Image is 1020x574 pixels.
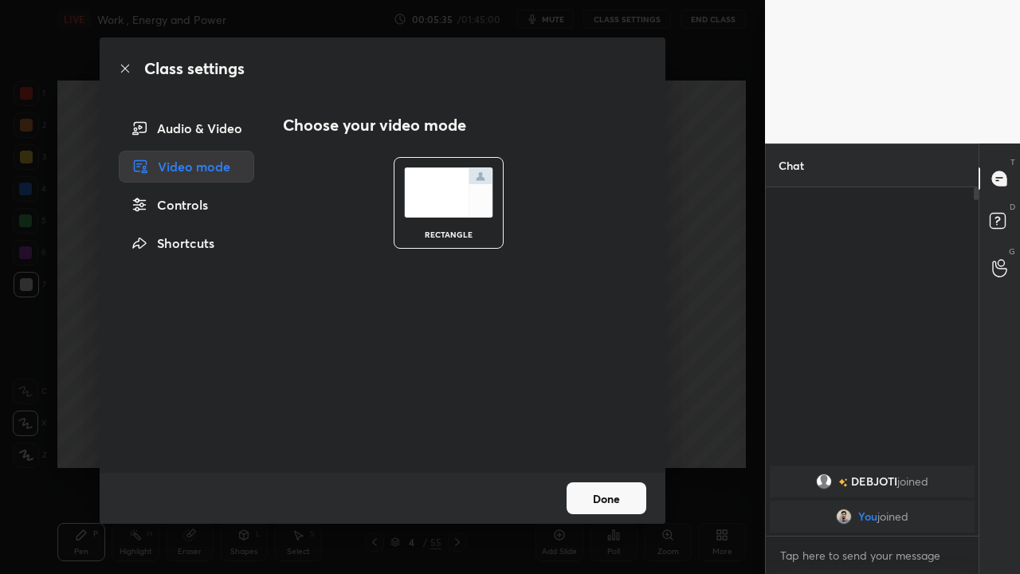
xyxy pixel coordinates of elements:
[144,57,245,81] h2: Class settings
[119,151,254,183] div: Video mode
[851,475,897,488] span: DEBJOTI
[404,167,493,218] img: normalScreenIcon.ae25ed63.svg
[1010,201,1015,213] p: D
[119,112,254,144] div: Audio & Video
[119,227,254,259] div: Shortcuts
[1010,156,1015,168] p: T
[877,510,908,523] span: joined
[838,478,848,487] img: no-rating-badge.077c3623.svg
[417,230,481,238] div: rectangle
[283,115,466,136] h2: Choose your video mode
[858,510,877,523] span: You
[766,144,817,187] p: Chat
[816,474,832,489] img: default.png
[567,482,646,514] button: Done
[897,475,928,488] span: joined
[1009,246,1015,258] p: G
[766,462,979,536] div: grid
[119,189,254,221] div: Controls
[836,509,852,525] img: 3c9dec5f42fd4e45b337763dbad41687.jpg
